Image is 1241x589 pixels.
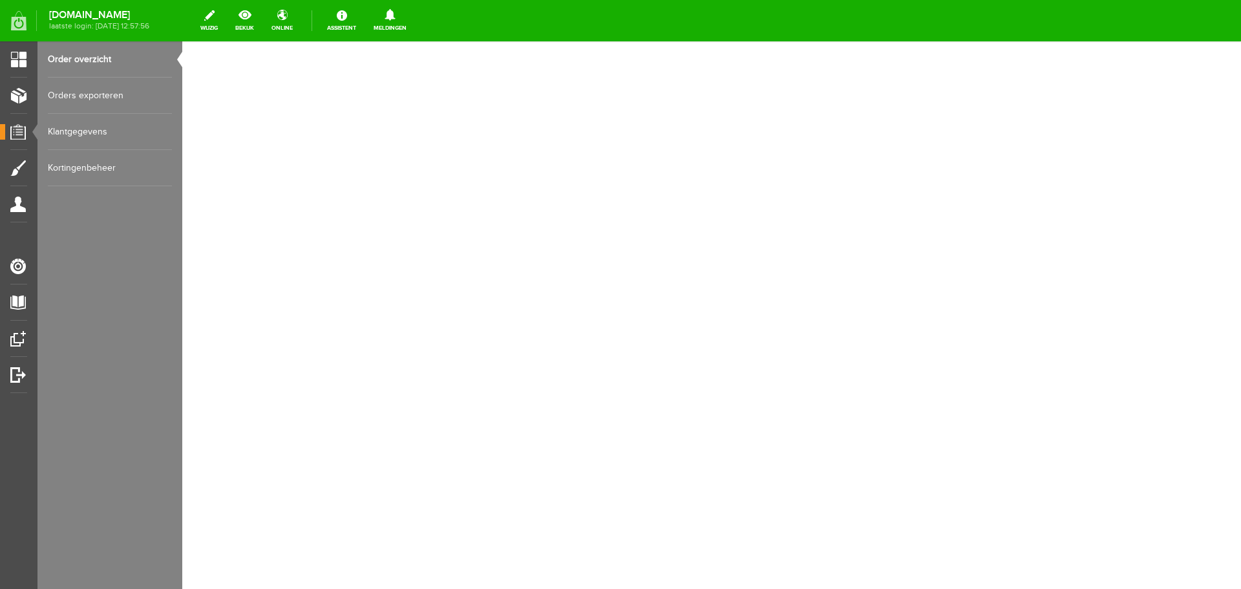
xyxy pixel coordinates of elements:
a: Kortingenbeheer [48,150,172,186]
a: Klantgegevens [48,114,172,150]
span: laatste login: [DATE] 12:57:56 [49,23,149,30]
a: wijzig [193,6,226,35]
a: Orders exporteren [48,78,172,114]
a: online [264,6,301,35]
a: Assistent [319,6,364,35]
a: bekijk [228,6,262,35]
strong: [DOMAIN_NAME] [49,12,149,19]
a: Order overzicht [48,41,172,78]
a: Meldingen [366,6,414,35]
